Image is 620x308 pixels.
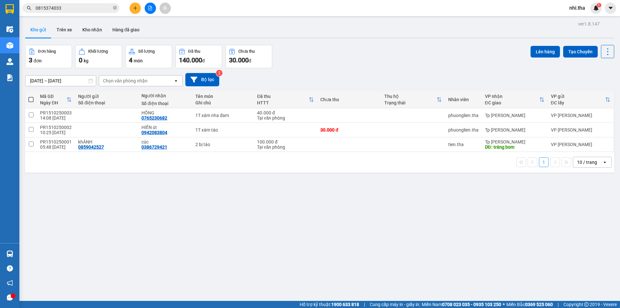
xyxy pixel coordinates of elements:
[216,70,222,76] sup: 2
[551,127,610,133] div: VP [PERSON_NAME]
[539,157,549,167] button: 1
[238,49,255,54] div: Chưa thu
[78,139,135,144] div: khÁNH
[185,73,219,86] button: Bộ lọc
[531,46,560,58] button: Lên hàng
[551,100,605,105] div: ĐC lấy
[40,144,72,150] div: 05:48 [DATE]
[25,45,72,68] button: Đơn hàng3đơn
[88,49,108,54] div: Khối lượng
[448,142,479,147] div: tien.tha
[113,6,117,10] span: close-circle
[141,130,167,135] div: 0942083804
[38,49,56,54] div: Đơn hàng
[584,302,589,307] span: copyright
[148,6,152,10] span: file-add
[25,22,51,37] button: Kho gửi
[257,115,314,121] div: Tại văn phòng
[300,301,359,308] span: Hỗ trợ kỹ thuật:
[36,5,112,12] input: Tìm tên, số ĐT hoặc mã đơn
[179,56,202,64] span: 140.000
[27,6,31,10] span: search
[6,74,13,81] img: solution-icon
[485,94,539,99] div: VP nhận
[320,97,378,102] div: Chưa thu
[5,4,14,14] img: logo-vxr
[384,94,437,99] div: Thu hộ
[448,97,479,102] div: Nhân viên
[485,113,544,118] div: Tp [PERSON_NAME]
[485,127,544,133] div: Tp [PERSON_NAME]
[551,113,610,118] div: VP [PERSON_NAME]
[257,100,309,105] div: HTTT
[141,101,189,106] div: Số điện thoại
[141,139,189,144] div: cúc
[78,144,104,150] div: 0859042527
[225,45,272,68] button: Chưa thu30.000đ
[551,142,610,147] div: VP [PERSON_NAME]
[564,4,590,12] span: nhi.tha
[598,3,600,7] span: 1
[40,139,72,144] div: PR1510250001
[597,3,601,7] sup: 1
[141,144,167,150] div: 0386729421
[78,100,135,105] div: Số điện thoại
[141,93,189,98] div: Người nhận
[75,45,122,68] button: Khối lượng0kg
[163,6,167,10] span: aim
[602,160,607,165] svg: open
[84,58,88,63] span: kg
[331,302,359,307] strong: 1900 633 818
[548,91,614,108] th: Toggle SortBy
[7,265,13,271] span: question-circle
[448,127,479,133] div: phuonglien.tha
[506,301,553,308] span: Miền Bắc
[384,100,437,105] div: Trạng thái
[40,100,67,105] div: Ngày ĐH
[6,26,13,33] img: warehouse-icon
[188,49,200,54] div: Đã thu
[605,3,616,14] button: caret-down
[40,125,72,130] div: PR1510250002
[175,45,222,68] button: Đã thu140.000đ
[525,302,553,307] strong: 0369 525 060
[257,110,314,115] div: 40.000 đ
[113,5,117,11] span: close-circle
[77,22,107,37] button: Kho nhận
[578,20,600,27] div: ver 1.8.147
[254,91,317,108] th: Toggle SortBy
[40,110,72,115] div: PR1510250003
[6,250,13,257] img: warehouse-icon
[40,130,72,135] div: 10:25 [DATE]
[593,5,599,11] img: icon-new-feature
[422,301,501,308] span: Miền Nam
[202,58,205,63] span: đ
[257,144,314,150] div: Tại văn phòng
[195,94,251,99] div: Tên món
[51,22,77,37] button: Trên xe
[129,56,132,64] span: 4
[229,56,249,64] span: 30.000
[551,94,605,99] div: VP gửi
[141,115,167,121] div: 0765230682
[485,100,539,105] div: ĐC giao
[608,5,614,11] span: caret-down
[141,125,189,130] div: HIỀN út
[195,113,251,118] div: 1T xám nha đam
[7,280,13,286] span: notification
[133,6,138,10] span: plus
[134,58,143,63] span: món
[195,127,251,133] div: 1T xám táo
[173,78,179,83] svg: open
[103,78,148,84] div: Chọn văn phòng nhận
[320,127,378,133] div: 30.000 đ
[364,301,365,308] span: |
[448,113,479,118] div: phuonglien.tha
[34,58,42,63] span: đơn
[257,94,309,99] div: Đã thu
[6,42,13,49] img: warehouse-icon
[482,91,548,108] th: Toggle SortBy
[370,301,420,308] span: Cung cấp máy in - giấy in:
[577,159,597,165] div: 10 / trang
[563,46,598,58] button: Tạo Chuyến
